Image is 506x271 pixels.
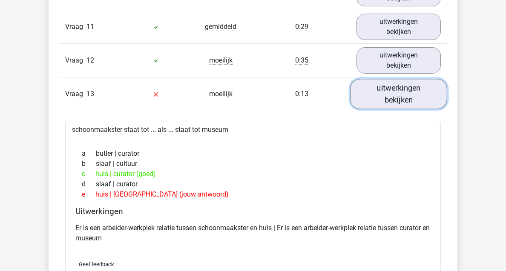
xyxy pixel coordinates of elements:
[295,90,308,98] span: 0:13
[82,169,95,179] span: c
[295,56,308,65] span: 0:35
[75,179,431,189] div: slaaf | curator
[75,148,431,159] div: butler | curator
[82,148,96,159] span: a
[82,179,96,189] span: d
[65,89,86,99] span: Vraag
[75,159,431,169] div: slaaf | cultuur
[356,14,441,40] a: uitwerkingen bekijken
[65,55,86,66] span: Vraag
[86,23,94,31] span: 11
[82,189,95,200] span: e
[209,90,233,98] span: moeilijk
[75,206,431,216] h4: Uitwerkingen
[82,159,96,169] span: b
[86,90,94,98] span: 13
[86,56,94,64] span: 12
[75,189,431,200] div: huis | [GEOGRAPHIC_DATA] (jouw antwoord)
[79,261,114,268] span: Geef feedback
[356,47,441,74] a: uitwerkingen bekijken
[209,56,233,65] span: moeilijk
[350,79,447,109] a: uitwerkingen bekijken
[295,23,308,31] span: 0:29
[75,223,431,243] p: Er is een arbeider-werkplek relatie tussen schoonmaakster en huis | Er is een arbeider-werkplek r...
[75,169,431,179] div: huis | curator (goed)
[65,22,86,32] span: Vraag
[205,23,236,31] span: gemiddeld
